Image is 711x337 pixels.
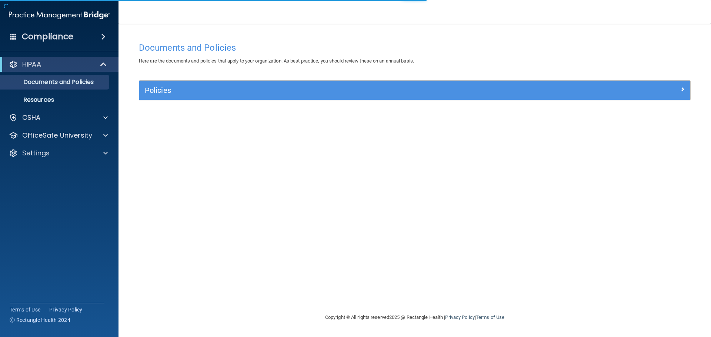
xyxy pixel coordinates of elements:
[445,314,474,320] a: Privacy Policy
[22,131,92,140] p: OfficeSafe University
[9,8,110,23] img: PMB logo
[145,84,685,96] a: Policies
[9,60,107,69] a: HIPAA
[49,306,83,313] a: Privacy Policy
[139,43,691,53] h4: Documents and Policies
[5,78,106,86] p: Documents and Policies
[22,149,50,158] p: Settings
[22,31,73,42] h4: Compliance
[5,96,106,104] p: Resources
[476,314,504,320] a: Terms of Use
[280,306,550,329] div: Copyright © All rights reserved 2025 @ Rectangle Health | |
[145,86,547,94] h5: Policies
[10,316,70,324] span: Ⓒ Rectangle Health 2024
[10,306,40,313] a: Terms of Use
[22,113,41,122] p: OSHA
[9,149,108,158] a: Settings
[139,58,414,64] span: Here are the documents and policies that apply to your organization. As best practice, you should...
[9,131,108,140] a: OfficeSafe University
[9,113,108,122] a: OSHA
[22,60,41,69] p: HIPAA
